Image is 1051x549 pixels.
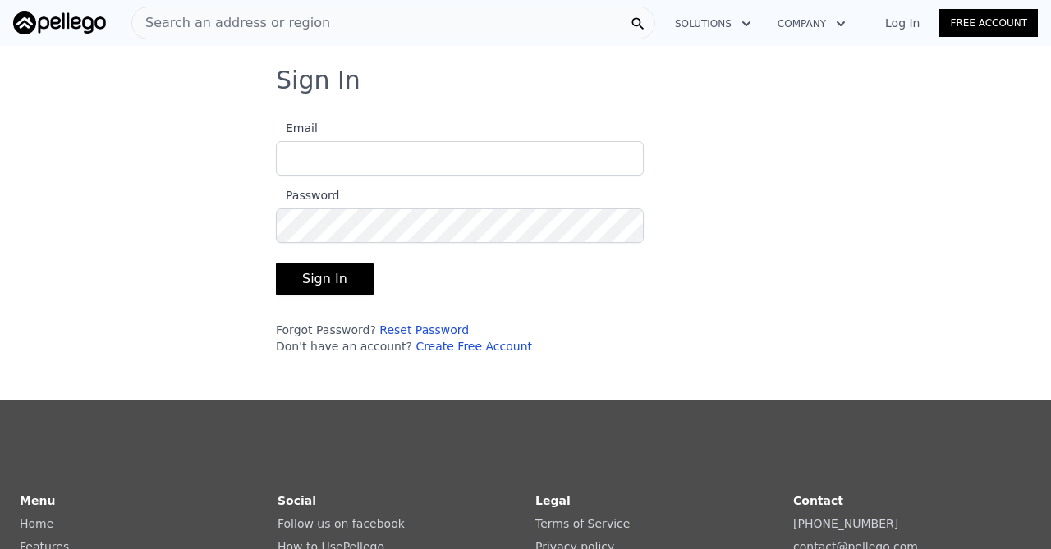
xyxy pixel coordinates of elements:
[132,13,330,33] span: Search an address or region
[764,9,859,39] button: Company
[415,340,532,353] a: Create Free Account
[13,11,106,34] img: Pellego
[276,208,644,243] input: Password
[276,263,374,295] button: Sign In
[535,494,571,507] strong: Legal
[535,517,630,530] a: Terms of Service
[662,9,764,39] button: Solutions
[276,322,644,355] div: Forgot Password? Don't have an account?
[278,494,316,507] strong: Social
[865,15,939,31] a: Log In
[276,121,318,135] span: Email
[793,517,898,530] a: [PHONE_NUMBER]
[276,141,644,176] input: Email
[20,517,53,530] a: Home
[379,323,469,336] a: Reset Password
[278,517,405,530] a: Follow us on facebook
[276,66,775,95] h3: Sign In
[20,494,55,507] strong: Menu
[939,9,1038,37] a: Free Account
[793,494,843,507] strong: Contact
[276,189,339,202] span: Password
